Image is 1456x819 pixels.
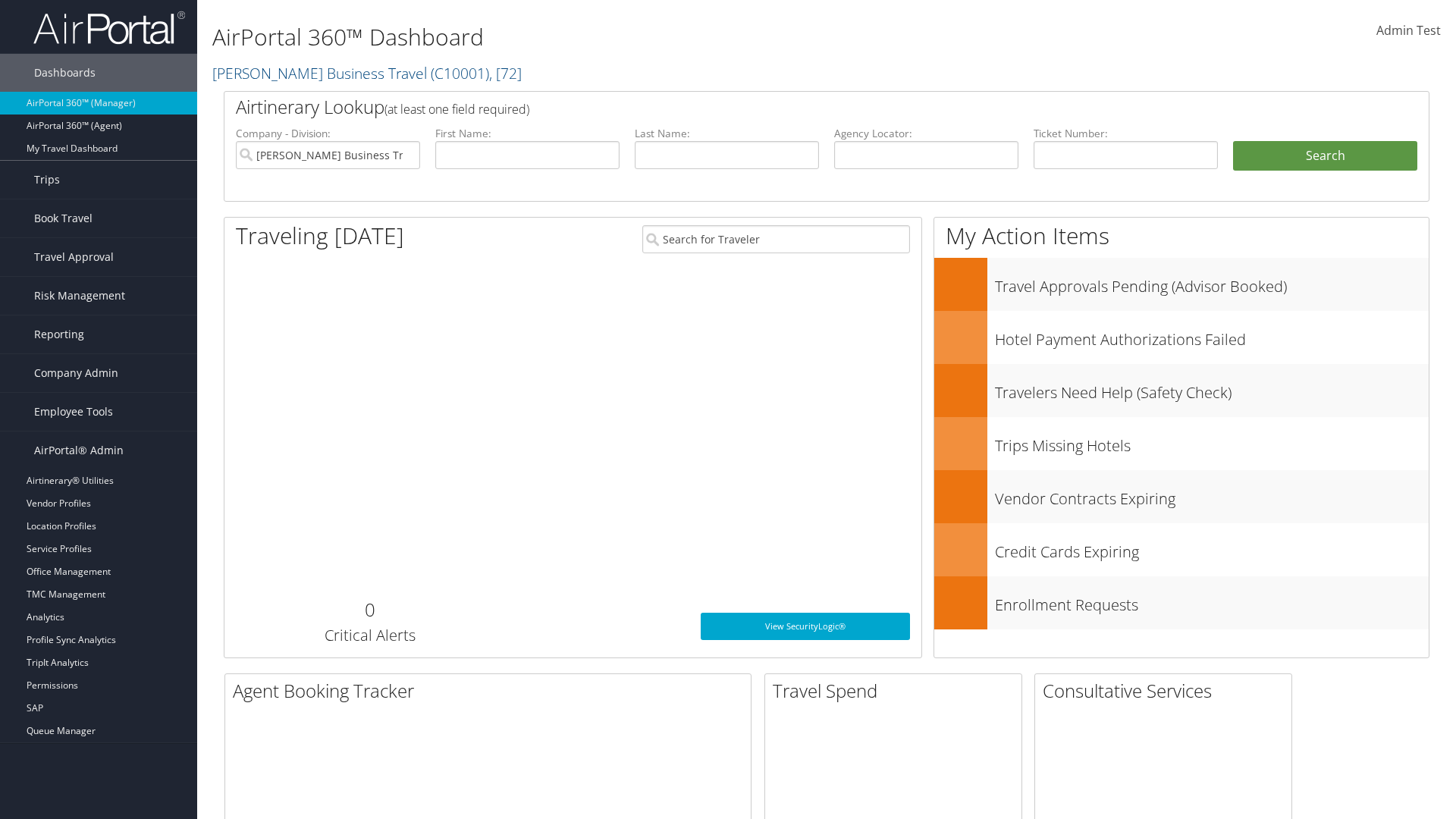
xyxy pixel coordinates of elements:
[934,220,1429,252] h1: My Action Items
[34,161,60,199] span: Trips
[1376,22,1441,39] span: Admin Test
[34,354,118,392] span: Company Admin
[34,277,125,315] span: Risk Management
[34,393,113,431] span: Employee Tools
[236,126,420,141] label: Company - Division:
[212,21,1031,53] h1: AirPortal 360™ Dashboard
[773,678,1021,704] h2: Travel Spend
[384,101,529,118] span: (at least one field required)
[236,597,504,623] h2: 0
[995,322,1429,350] h3: Hotel Payment Authorizations Failed
[934,470,1429,523] a: Vendor Contracts Expiring
[435,126,620,141] label: First Name:
[1034,126,1218,141] label: Ticket Number:
[233,678,751,704] h2: Agent Booking Tracker
[1043,678,1291,704] h2: Consultative Services
[834,126,1018,141] label: Agency Locator:
[934,417,1429,470] a: Trips Missing Hotels
[34,315,84,353] span: Reporting
[995,587,1429,616] h3: Enrollment Requests
[431,63,489,83] span: ( C10001 )
[1376,8,1441,55] a: Admin Test
[34,238,114,276] span: Travel Approval
[995,375,1429,403] h3: Travelers Need Help (Safety Check)
[934,523,1429,576] a: Credit Cards Expiring
[236,220,404,252] h1: Traveling [DATE]
[489,63,522,83] span: , [ 72 ]
[642,225,910,253] input: Search for Traveler
[934,311,1429,364] a: Hotel Payment Authorizations Failed
[995,428,1429,457] h3: Trips Missing Hotels
[995,268,1429,297] h3: Travel Approvals Pending (Advisor Booked)
[701,613,910,640] a: View SecurityLogic®
[34,431,124,469] span: AirPortal® Admin
[995,534,1429,563] h3: Credit Cards Expiring
[236,94,1317,120] h2: Airtinerary Lookup
[934,364,1429,417] a: Travelers Need Help (Safety Check)
[236,625,504,646] h3: Critical Alerts
[34,199,93,237] span: Book Travel
[33,10,185,45] img: airportal-logo.png
[34,54,96,92] span: Dashboards
[1233,141,1417,171] button: Search
[995,481,1429,510] h3: Vendor Contracts Expiring
[212,63,522,83] a: [PERSON_NAME] Business Travel
[934,576,1429,629] a: Enrollment Requests
[934,258,1429,311] a: Travel Approvals Pending (Advisor Booked)
[635,126,819,141] label: Last Name:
